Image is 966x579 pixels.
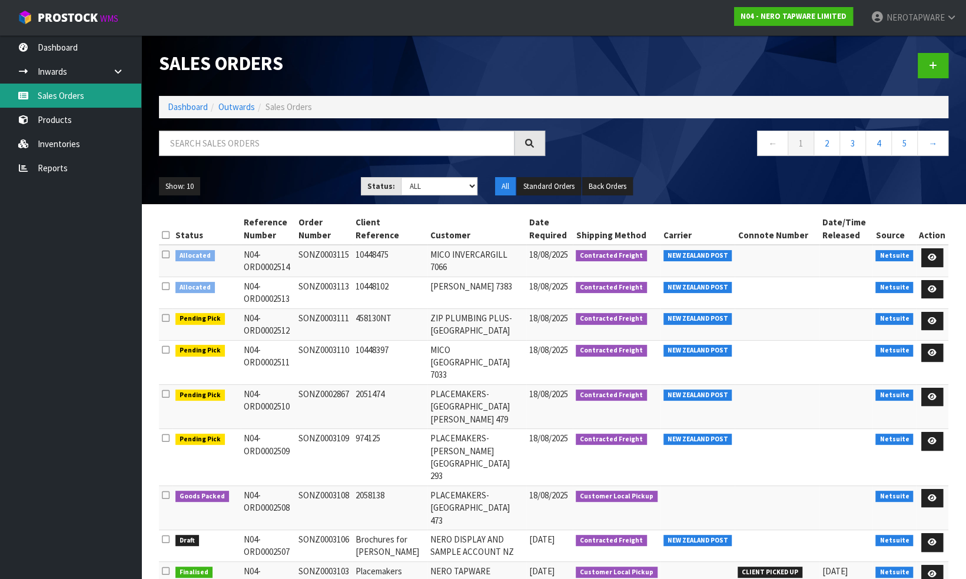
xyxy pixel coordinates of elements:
td: ZIP PLUMBING PLUS- [GEOGRAPHIC_DATA] [427,308,526,340]
a: Dashboard [168,101,208,112]
th: Customer [427,213,526,245]
span: [DATE] [529,534,555,545]
span: 18/08/2025 [529,281,568,292]
span: [DATE] [529,565,555,577]
th: Source [872,213,916,245]
td: MICO [GEOGRAPHIC_DATA] 7033 [427,340,526,384]
span: Pending Pick [175,434,225,445]
a: 4 [865,131,892,156]
span: Finalised [175,567,213,578]
td: 458130NT [353,308,427,340]
span: NEW ZEALAND POST [663,434,732,445]
span: Contracted Freight [576,535,647,547]
a: 1 [788,131,814,156]
span: 18/08/2025 [529,249,568,260]
span: Netsuite [875,491,913,503]
span: Netsuite [875,282,913,294]
th: Connote Number [735,213,819,245]
td: N04-ORD0002512 [241,308,296,340]
span: CLIENT PICKED UP [738,567,802,578]
span: Netsuite [875,535,913,547]
span: Netsuite [875,390,913,401]
span: Draft [175,535,199,547]
td: SONZ0003111 [296,308,353,340]
span: 18/08/2025 [529,490,568,501]
span: Contracted Freight [576,313,647,325]
span: Netsuite [875,434,913,445]
a: Outwards [218,101,255,112]
span: NEW ZEALAND POST [663,250,732,262]
td: N04-ORD0002514 [241,245,296,277]
td: PLACEMAKERS-[GEOGRAPHIC_DATA][PERSON_NAME] 479 [427,384,526,428]
span: NEW ZEALAND POST [663,313,732,325]
small: WMS [100,13,118,24]
th: Action [916,213,948,245]
span: NEW ZEALAND POST [663,390,732,401]
td: N04-ORD0002508 [241,485,296,530]
span: Netsuite [875,313,913,325]
span: 18/08/2025 [529,344,568,355]
td: NERO DISPLAY AND SAMPLE ACCOUNT NZ [427,530,526,562]
span: Allocated [175,250,215,262]
img: cube-alt.png [18,10,32,25]
td: N04-ORD0002507 [241,530,296,562]
span: Pending Pick [175,345,225,357]
span: Contracted Freight [576,434,647,445]
td: 974125 [353,429,427,486]
button: Back Orders [582,177,633,196]
td: N04-ORD0002513 [241,277,296,308]
span: Customer Local Pickup [576,567,658,578]
td: [PERSON_NAME] 7383 [427,277,526,308]
th: Order Number [296,213,353,245]
td: Brochures for [PERSON_NAME] [353,530,427,562]
th: Date/Time Released [819,213,873,245]
span: NEW ZEALAND POST [663,282,732,294]
a: 3 [839,131,866,156]
span: Netsuite [875,250,913,262]
td: N04-ORD0002509 [241,429,296,486]
td: SONZ0003108 [296,485,353,530]
input: Search sales orders [159,131,514,156]
td: 2051474 [353,384,427,428]
span: 18/08/2025 [529,388,568,400]
th: Client Reference [353,213,427,245]
a: 5 [891,131,918,156]
h1: Sales Orders [159,53,545,74]
td: SONZ0003113 [296,277,353,308]
span: ProStock [38,10,98,25]
button: All [495,177,516,196]
button: Standard Orders [517,177,581,196]
td: 10448397 [353,340,427,384]
span: Sales Orders [265,101,312,112]
th: Shipping Method [573,213,660,245]
span: Contracted Freight [576,345,647,357]
th: Status [172,213,241,245]
td: MICO INVERCARGILL 7066 [427,245,526,277]
td: 10448102 [353,277,427,308]
td: PLACEMAKERS-[GEOGRAPHIC_DATA] 473 [427,485,526,530]
span: Pending Pick [175,313,225,325]
span: Goods Packed [175,491,229,503]
td: SONZ0003110 [296,340,353,384]
td: 2058138 [353,485,427,530]
span: NEW ZEALAND POST [663,345,732,357]
span: Pending Pick [175,390,225,401]
button: Show: 10 [159,177,200,196]
span: 18/08/2025 [529,312,568,324]
span: Contracted Freight [576,390,647,401]
span: 18/08/2025 [529,432,568,444]
span: Allocated [175,282,215,294]
span: NEROTAPWARE [886,12,944,23]
span: NEW ZEALAND POST [663,535,732,547]
nav: Page navigation [563,131,949,159]
td: 10448475 [353,245,427,277]
a: → [917,131,948,156]
strong: Status: [367,181,395,191]
span: Customer Local Pickup [576,491,658,503]
span: Contracted Freight [576,250,647,262]
a: ← [757,131,788,156]
th: Date Required [526,213,573,245]
a: 2 [814,131,840,156]
td: N04-ORD0002510 [241,384,296,428]
td: PLACEMAKERS-[PERSON_NAME][GEOGRAPHIC_DATA] 293 [427,429,526,486]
